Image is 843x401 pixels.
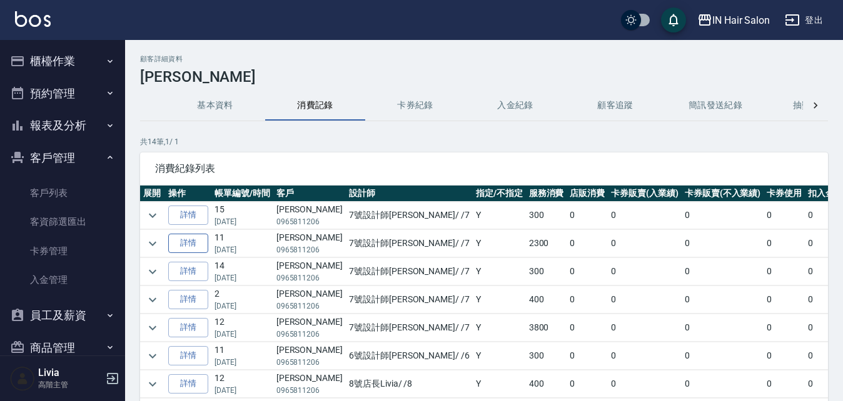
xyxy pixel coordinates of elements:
th: 指定/不指定 [473,186,526,202]
td: 0 [608,230,682,257]
a: 詳情 [168,234,208,253]
th: 卡券使用 [764,186,805,202]
p: 0965811206 [276,244,343,255]
a: 卡券管理 [5,237,120,265]
td: 6號設計師[PERSON_NAME] / /6 [346,342,473,370]
td: Y [473,370,526,398]
td: 0 [764,370,805,398]
p: 0965811206 [276,385,343,396]
th: 設計師 [346,186,473,202]
td: 300 [526,342,567,370]
td: 0 [682,342,764,370]
a: 客戶列表 [5,179,120,207]
button: 商品管理 [5,332,120,364]
td: 0 [682,230,764,257]
td: 0 [682,286,764,314]
td: 0 [567,202,608,229]
button: 消費記錄 [265,91,365,121]
td: Y [473,342,526,370]
td: [PERSON_NAME] [273,202,346,229]
td: 0 [608,286,682,314]
td: 7號設計師[PERSON_NAME] / /7 [346,202,473,229]
td: 0 [805,314,837,342]
a: 詳情 [168,262,208,281]
td: 0 [805,342,837,370]
a: 詳情 [168,374,208,394]
p: 高階主管 [38,379,102,390]
button: IN Hair Salon [692,7,775,33]
td: 0 [567,258,608,285]
td: 0 [608,342,682,370]
button: 簡訊發送紀錄 [665,91,765,121]
button: 登出 [780,9,828,32]
td: 300 [526,258,567,285]
button: 顧客追蹤 [565,91,665,121]
td: 0 [567,370,608,398]
td: 0 [805,286,837,314]
td: 0 [682,202,764,229]
td: 0 [805,230,837,257]
td: Y [473,286,526,314]
a: 客資篩選匯出 [5,207,120,236]
button: 基本資料 [165,91,265,121]
td: 0 [764,258,805,285]
td: 8號店長Livia / /8 [346,370,473,398]
a: 詳情 [168,205,208,225]
th: 卡券販賣(入業績) [608,186,682,202]
td: 0 [608,202,682,229]
td: 7號設計師[PERSON_NAME] / /7 [346,258,473,285]
td: 300 [526,202,567,229]
p: [DATE] [215,357,270,368]
a: 詳情 [168,290,208,309]
td: 7號設計師[PERSON_NAME] / /7 [346,286,473,314]
button: expand row [143,234,162,253]
h2: 顧客詳細資料 [140,55,828,63]
td: 15 [211,202,273,229]
button: expand row [143,319,162,337]
td: [PERSON_NAME] [273,314,346,342]
td: [PERSON_NAME] [273,342,346,370]
button: 員工及薪資 [5,299,120,332]
td: 0 [608,370,682,398]
td: 2 [211,286,273,314]
td: Y [473,202,526,229]
div: IN Hair Salon [712,12,770,28]
td: [PERSON_NAME] [273,370,346,398]
p: [DATE] [215,272,270,284]
button: 報表及分析 [5,109,120,142]
button: 預約管理 [5,77,120,110]
th: 操作 [165,186,211,202]
th: 卡券販賣(不入業績) [682,186,764,202]
td: 11 [211,342,273,370]
button: expand row [143,347,162,365]
p: 0965811206 [276,272,343,284]
td: 0 [682,258,764,285]
p: [DATE] [215,244,270,255]
td: 0 [764,286,805,314]
p: [DATE] [215,216,270,227]
button: expand row [143,290,162,309]
h5: Livia [38,367,102,379]
img: Person [10,366,35,391]
td: Y [473,230,526,257]
td: Y [473,314,526,342]
p: 0965811206 [276,216,343,227]
td: 7號設計師[PERSON_NAME] / /7 [346,230,473,257]
td: 0 [567,342,608,370]
td: 2300 [526,230,567,257]
h3: [PERSON_NAME] [140,68,828,86]
td: 3800 [526,314,567,342]
th: 展開 [140,186,165,202]
td: [PERSON_NAME] [273,230,346,257]
td: 0 [567,286,608,314]
td: 0 [805,258,837,285]
button: 卡券紀錄 [365,91,465,121]
p: 0965811206 [276,300,343,312]
td: 14 [211,258,273,285]
p: [DATE] [215,385,270,396]
p: 0965811206 [276,357,343,368]
td: 0 [764,314,805,342]
a: 詳情 [168,346,208,365]
th: 店販消費 [567,186,608,202]
td: 0 [682,370,764,398]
